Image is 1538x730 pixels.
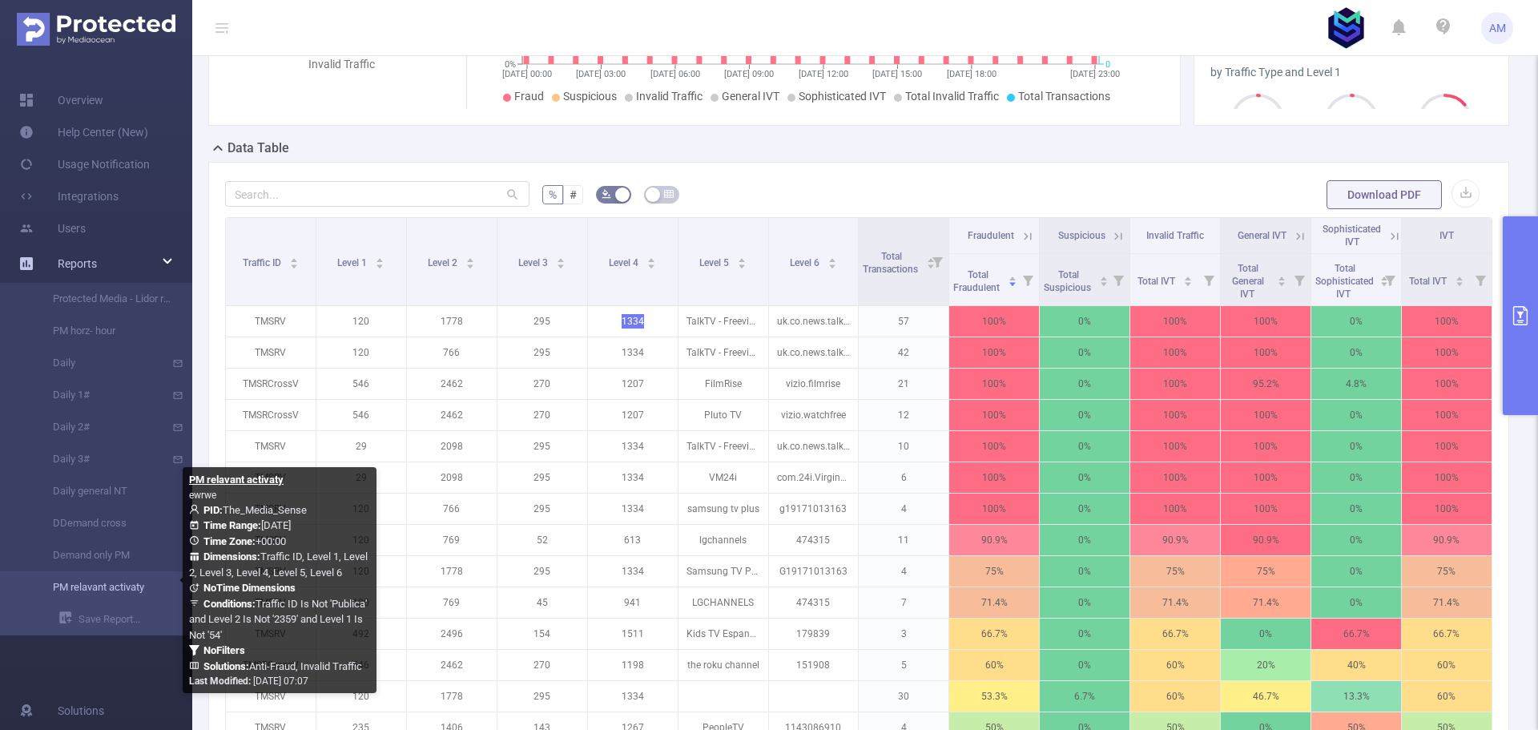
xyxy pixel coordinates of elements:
[32,475,173,507] a: Daily general NT
[32,539,173,571] a: Demand only PM
[466,256,475,260] i: icon: caret-up
[1044,269,1093,293] span: Total Suspicious
[58,695,104,727] span: Solutions
[827,256,836,260] i: icon: caret-up
[1130,681,1220,712] p: 60%
[316,400,406,430] p: 546
[1040,462,1129,493] p: 0%
[407,525,497,555] p: 769
[32,283,173,315] a: Protected Media - Lidor report
[737,256,746,260] i: icon: caret-up
[1402,619,1492,649] p: 66.7%
[497,462,587,493] p: 295
[1402,337,1492,368] p: 100%
[827,262,836,267] i: icon: caret-down
[1221,650,1311,680] p: 20%
[189,676,251,687] b: Last Modified:
[203,582,296,594] b: No Time Dimensions
[1311,494,1401,524] p: 0%
[636,90,703,103] span: Invalid Traffic
[1402,494,1492,524] p: 100%
[203,660,249,672] b: Solutions :
[769,369,859,399] p: vizio.filmrise
[376,262,384,267] i: icon: caret-down
[1130,369,1220,399] p: 100%
[189,474,284,486] b: PM relavant activaty
[563,90,617,103] span: Suspicious
[557,262,566,267] i: icon: caret-down
[859,306,948,337] p: 57
[497,681,587,712] p: 295
[1455,280,1464,284] i: icon: caret-down
[588,619,678,649] p: 1511
[1100,280,1109,284] i: icon: caret-down
[1040,306,1129,337] p: 0%
[226,400,316,430] p: TMSRCrossV
[859,431,948,462] p: 10
[1315,263,1374,300] span: Total Sophisticated IVT
[556,256,566,265] div: Sort
[1221,431,1311,462] p: 100%
[497,619,587,649] p: 154
[32,571,173,603] a: PM relavant activaty
[1221,400,1311,430] p: 100%
[769,494,859,524] p: g19171013163
[859,619,948,649] p: 3
[947,69,996,79] tspan: [DATE] 18:00
[722,90,779,103] span: General IVT
[1130,494,1220,524] p: 100%
[699,257,731,268] span: Level 5
[407,431,497,462] p: 2098
[859,650,948,680] p: 5
[588,556,678,587] p: 1334
[1379,254,1401,305] i: Filter menu
[588,431,678,462] p: 1334
[1221,587,1311,618] p: 71.4%
[1040,494,1129,524] p: 0%
[407,337,497,368] p: 766
[859,525,948,555] p: 11
[203,660,362,672] span: Anti-Fraud, Invalid Traffic
[1070,69,1120,79] tspan: [DATE] 23:00
[949,681,1039,712] p: 53.3%
[1198,254,1220,305] i: Filter menu
[225,181,529,207] input: Search...
[1040,556,1129,587] p: 0%
[497,525,587,555] p: 52
[769,400,859,430] p: vizio.watchfree
[497,369,587,399] p: 270
[1040,337,1129,368] p: 0%
[1311,556,1401,587] p: 0%
[465,256,475,265] div: Sort
[588,494,678,524] p: 1334
[1311,431,1401,462] p: 0%
[32,315,173,347] a: PM horz- hour
[316,462,406,493] p: 29
[226,369,316,399] p: TMSRCrossV
[1221,306,1311,337] p: 100%
[189,598,367,641] span: Traffic ID Is Not 'Publica' and Level 2 Is Not '2359' and Level 1 Is Not '54'
[1402,650,1492,680] p: 60%
[859,587,948,618] p: 7
[226,431,316,462] p: TMSRV
[226,681,316,712] p: TMSRV
[724,69,774,79] tspan: [DATE] 09:00
[497,431,587,462] p: 295
[588,306,678,337] p: 1334
[19,148,150,180] a: Usage Notification
[375,256,384,265] div: Sort
[1058,230,1105,241] span: Suspicious
[466,262,475,267] i: icon: caret-down
[1311,525,1401,555] p: 0%
[189,504,203,514] i: icon: user
[407,556,497,587] p: 1778
[1278,274,1286,279] i: icon: caret-up
[949,369,1039,399] p: 100%
[1008,274,1017,284] div: Sort
[497,400,587,430] p: 270
[189,551,368,579] span: Traffic ID, Level 1, Level 2, Level 3, Level 4, Level 5, Level 6
[497,556,587,587] p: 295
[203,551,260,563] b: Dimensions :
[1311,462,1401,493] p: 0%
[203,504,223,516] b: PID:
